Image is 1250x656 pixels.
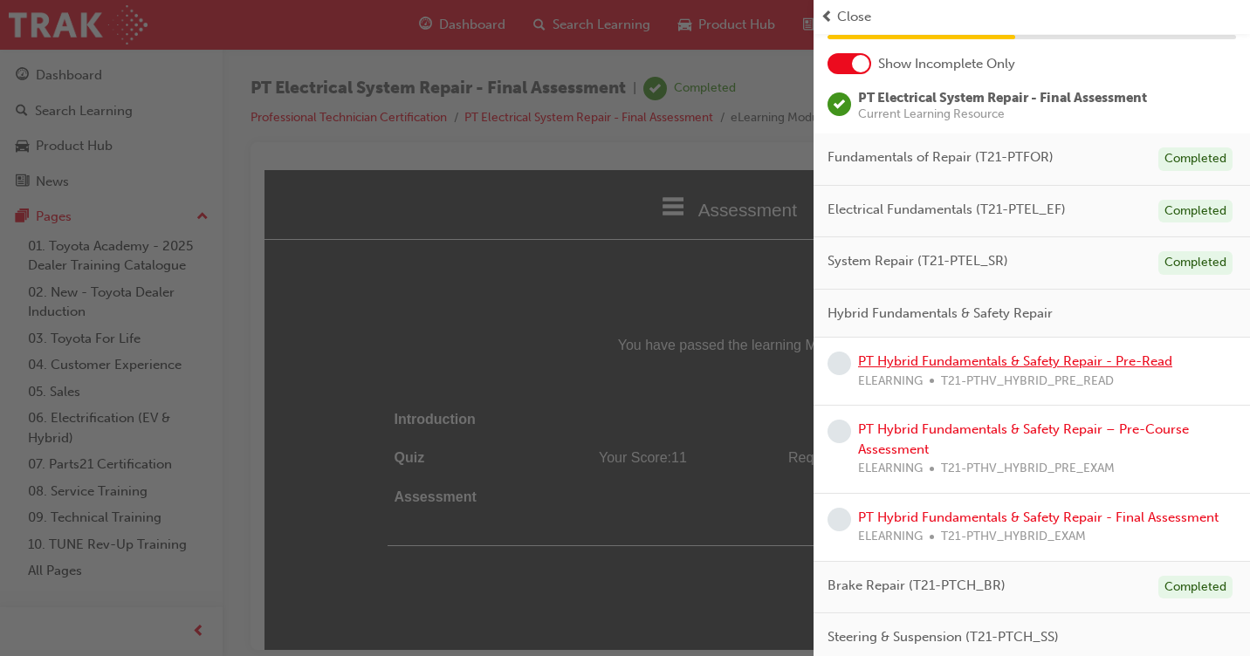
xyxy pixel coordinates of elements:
span: ELEARNING [858,527,923,547]
div: Completed [1158,147,1233,171]
span: Close [837,7,871,27]
div: Complete [691,237,814,263]
span: Show Incomplete Only [878,54,1015,74]
span: Steering & Suspension (T21-PTCH_SS) [828,627,1059,647]
td: Introduction [123,230,302,270]
span: T21-PTHV_HYBRID_EXAM [941,527,1086,547]
span: System Repair (T21-PTEL_SR) [828,251,1008,271]
span: T21-PTHV_HYBRID_PRE_EXAM [941,459,1115,479]
span: Required: 11 [524,280,600,295]
span: Your Score: 11 [334,280,422,295]
span: PT Electrical System Repair - Final Assessment [858,90,1147,106]
span: You have passed the learning Module. [123,163,821,188]
div: Completed [1158,251,1233,275]
td: Assessment [123,308,302,347]
a: PT Hybrid Fundamentals & Safety Repair – Pre-Course Assessment [858,421,1189,457]
td: Quiz [123,269,302,308]
span: Assessment [434,30,532,50]
span: Brake Repair (T21-PTCH_BR) [828,576,1006,596]
span: Current Learning Resource [858,108,1147,120]
span: learningRecordVerb_NONE-icon [828,508,851,531]
span: prev-icon [821,7,834,27]
a: PT Hybrid Fundamentals & Safety Repair - Final Assessment [858,509,1219,525]
div: Complete [691,315,814,340]
span: Fundamentals of Repair (T21-PTFOR) [828,147,1054,167]
span: Hybrid Fundamentals & Safety Repair [828,304,1053,324]
span: learningRecordVerb_NONE-icon [828,352,851,375]
button: prev-iconClose [821,7,1243,27]
span: learningRecordVerb_COMPLETE-icon [828,92,851,116]
span: T21-PTHV_HYBRID_PRE_READ [941,372,1114,392]
span: learningRecordVerb_NONE-icon [828,420,851,443]
a: PT Hybrid Fundamentals & Safety Repair - Pre-Read [858,353,1172,369]
span: ELEARNING [858,459,923,479]
div: Completed [1158,576,1233,599]
div: Passed [691,276,814,301]
div: Completed [1158,200,1233,223]
span: Electrical Fundamentals (T21-PTEL_EF) [828,200,1066,220]
span: ELEARNING [858,372,923,392]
